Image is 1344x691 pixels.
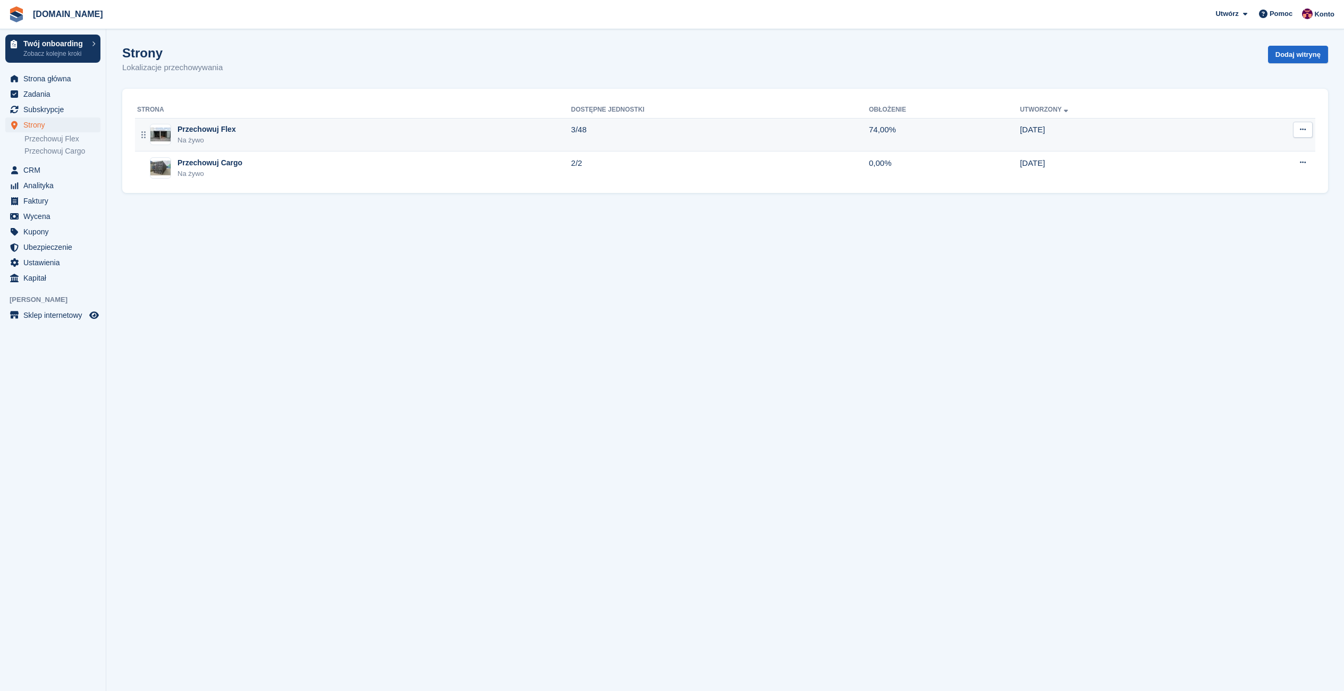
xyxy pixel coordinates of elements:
[1020,106,1070,113] a: Utworzony
[5,163,100,178] a: menu
[23,163,87,178] span: CRM
[869,151,1020,184] td: 0,00%
[24,146,100,156] a: Przechowuj Cargo
[5,193,100,208] a: menu
[1270,9,1292,19] span: Pomoc
[5,271,100,285] a: menu
[23,87,87,102] span: Zadania
[571,151,869,184] td: 2/2
[5,87,100,102] a: menu
[1020,118,1224,151] td: [DATE]
[23,271,87,285] span: Kapitał
[23,209,87,224] span: Wycena
[5,117,100,132] a: menu
[5,71,100,86] a: menu
[1020,151,1224,184] td: [DATE]
[5,308,100,323] a: menu
[1302,9,1313,19] img: Mateusz Kacwin
[23,308,87,323] span: Sklep internetowy
[5,224,100,239] a: menu
[5,35,100,63] a: Twój onboarding Zobacz kolejne kroki
[9,6,24,22] img: stora-icon-8386f47178a22dfd0bd8f6a31ec36ba5ce8667c1dd55bd0f319d3a0aa187defe.svg
[177,168,242,179] div: Na żywo
[150,128,171,141] img: Obraz strony Przechowuj Flex
[5,178,100,193] a: menu
[23,255,87,270] span: Ustawienia
[5,240,100,255] a: menu
[177,135,236,146] div: Na żywo
[23,240,87,255] span: Ubezpieczenie
[23,193,87,208] span: Faktury
[5,209,100,224] a: menu
[23,49,87,58] p: Zobacz kolejne kroki
[177,157,242,168] div: Przechowuj Cargo
[150,161,171,176] img: Obraz strony Przechowuj Cargo
[571,102,869,119] th: Dostępne jednostki
[177,124,236,135] div: Przechowuj Flex
[29,5,107,23] a: [DOMAIN_NAME]
[10,294,106,305] span: [PERSON_NAME]
[571,118,869,151] td: 3/48
[5,255,100,270] a: menu
[1215,9,1238,19] span: Utwórz
[5,102,100,117] a: menu
[135,102,571,119] th: Strona
[24,134,100,144] a: Przechowuj Flex
[122,62,223,74] p: Lokalizacje przechowywania
[23,71,87,86] span: Strona główna
[869,102,1020,119] th: Obłożenie
[869,118,1020,151] td: 74,00%
[88,309,100,322] a: Podgląd sklepu
[1268,46,1328,63] a: Dodaj witrynę
[23,224,87,239] span: Kupony
[23,178,87,193] span: Analityka
[122,46,223,60] h1: Strony
[23,102,87,117] span: Subskrypcje
[23,117,87,132] span: Strony
[1314,9,1334,20] span: Konto
[23,40,87,47] p: Twój onboarding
